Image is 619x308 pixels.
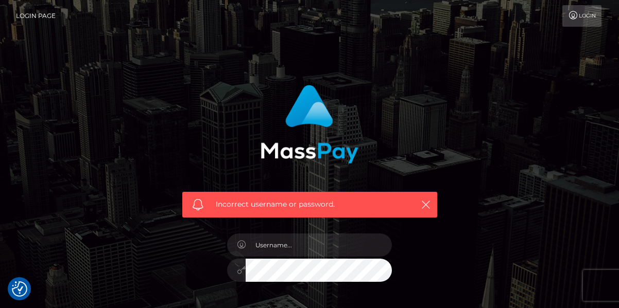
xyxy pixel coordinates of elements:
[12,281,27,297] img: Revisit consent button
[261,85,358,164] img: MassPay Login
[16,5,56,27] a: Login Page
[216,199,404,210] span: Incorrect username or password.
[246,233,392,257] input: Username...
[562,5,601,27] a: Login
[12,281,27,297] button: Consent Preferences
